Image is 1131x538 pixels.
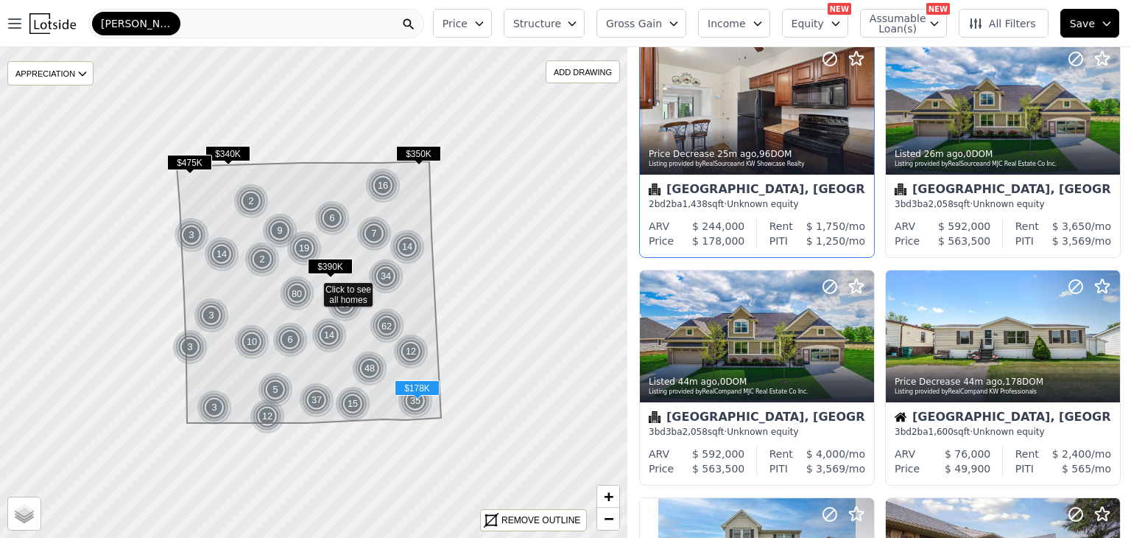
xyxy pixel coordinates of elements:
[368,259,404,294] img: g1.png
[278,275,316,312] div: 80
[792,16,824,31] span: Equity
[314,200,350,236] div: 6
[167,155,212,176] div: $475K
[929,199,954,209] span: 2,058
[174,217,209,253] div: 3
[352,351,388,386] img: g1.png
[649,198,865,210] div: 2 bd 2 ba sqft · Unknown equity
[233,184,269,219] div: 2
[101,16,172,31] span: [PERSON_NAME]
[501,514,580,527] div: REMOVE OUTLINE
[194,298,229,333] div: 3
[546,61,619,83] div: ADD DRAWING
[396,146,441,161] span: $350K
[945,448,990,460] span: $ 76,000
[390,229,426,265] img: g1.png
[649,184,865,198] div: [GEOGRAPHIC_DATA], [GEOGRAPHIC_DATA]
[788,234,865,248] div: /mo
[895,447,915,461] div: ARV
[926,3,950,15] div: NEW
[278,275,317,312] img: g2.png
[258,372,293,408] div: 5
[963,377,1002,387] time: 2025-08-25 20:43
[895,376,1113,388] div: Price Decrease , 178 DOM
[29,13,76,34] img: Lotside
[649,411,865,426] div: [GEOGRAPHIC_DATA], [GEOGRAPHIC_DATA]
[504,9,585,38] button: Structure
[692,235,744,247] span: $ 178,000
[262,213,297,248] div: 9
[1062,463,1091,475] span: $ 565
[708,16,746,31] span: Income
[678,377,717,387] time: 2025-08-25 20:43
[895,184,906,195] img: Condominium
[299,382,335,418] img: g1.png
[258,372,294,408] img: g1.png
[272,322,308,357] div: 6
[938,235,990,247] span: $ 563,500
[769,234,788,248] div: PITI
[698,9,770,38] button: Income
[197,390,232,425] div: 3
[649,234,674,248] div: Price
[194,298,230,333] img: g1.png
[352,351,387,386] div: 48
[1015,461,1034,476] div: PITI
[649,184,660,195] img: Condominium
[649,461,674,476] div: Price
[596,9,686,38] button: Gross Gain
[365,168,401,203] div: 16
[895,198,1111,210] div: 3 bd 3 ba sqft · Unknown equity
[895,411,1111,426] div: [GEOGRAPHIC_DATA], [GEOGRAPHIC_DATA]
[604,509,613,528] span: −
[1015,234,1034,248] div: PITI
[1015,219,1039,234] div: Rent
[365,168,401,203] img: g1.png
[895,160,1113,169] div: Listing provided by RealSource and MJC Real Estate Co Inc.
[299,382,334,418] div: 37
[885,270,1119,486] a: Price Decrease 44m ago,178DOMListing provided byRealCompand KW ProfessionalsHouse[GEOGRAPHIC_DATA...
[895,234,920,248] div: Price
[639,270,873,486] a: Listed 44m ago,0DOMListing provided byRealCompand MJC Real Estate Co Inc.Condominium[GEOGRAPHIC_D...
[968,16,1036,31] span: All Filters
[250,399,285,434] div: 12
[793,219,865,234] div: /mo
[597,486,619,508] a: Zoom in
[806,448,845,460] span: $ 4,000
[769,447,793,461] div: Rent
[649,148,867,160] div: Price Decrease , 96 DOM
[639,42,873,258] a: Price Decrease 25m ago,96DOMListing provided byRealSourceand KW Showcase RealtyCondominium[GEOGRA...
[683,427,708,437] span: 2,058
[1015,447,1039,461] div: Rent
[197,390,233,425] img: g1.png
[244,242,280,277] div: 2
[895,426,1111,438] div: 3 bd 2 ba sqft · Unknown equity
[327,287,362,322] div: 23
[234,324,270,360] img: g1.png
[7,61,94,85] div: APPRECIATION
[1060,9,1119,38] button: Save
[924,149,963,159] time: 2025-08-25 21:02
[308,259,353,274] span: $390K
[895,461,920,476] div: Price
[443,16,468,31] span: Price
[806,463,845,475] span: $ 3,569
[368,259,404,294] div: 34
[649,388,867,396] div: Listing provided by RealComp and MJC Real Estate Co Inc.
[286,231,323,266] img: g1.png
[769,219,793,234] div: Rent
[1070,16,1095,31] span: Save
[272,322,309,357] img: g1.png
[314,200,350,236] img: g1.png
[683,199,708,209] span: 1,438
[172,329,208,365] img: g1.png
[1052,235,1091,247] span: $ 3,569
[692,448,744,460] span: $ 592,000
[959,9,1049,38] button: All Filters
[233,184,269,219] img: g1.png
[649,219,669,234] div: ARV
[335,386,371,422] img: g1.png
[395,380,440,396] span: $178K
[870,13,917,34] span: Assumable Loan(s)
[649,160,867,169] div: Listing provided by RealSource and KW Showcase Realty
